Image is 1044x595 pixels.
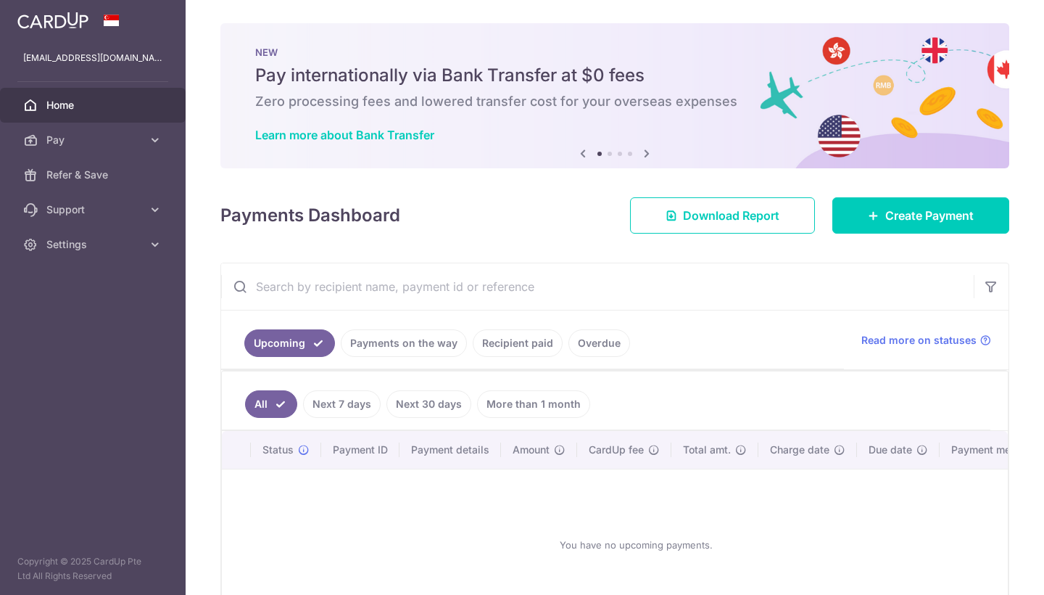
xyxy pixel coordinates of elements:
h5: Pay internationally via Bank Transfer at $0 fees [255,64,974,87]
span: Amount [513,443,550,457]
h6: Zero processing fees and lowered transfer cost for your overseas expenses [255,93,974,110]
a: Create Payment [832,197,1009,234]
img: CardUp [17,12,88,29]
p: [EMAIL_ADDRESS][DOMAIN_NAME] [23,51,162,65]
span: Home [46,98,142,112]
a: Read more on statuses [861,333,991,348]
a: Learn more about Bank Transfer [255,128,434,142]
span: Charge date [770,443,829,457]
a: Next 7 days [303,390,381,418]
input: Search by recipient name, payment id or reference [221,263,974,310]
span: Pay [46,133,142,147]
span: CardUp fee [589,443,644,457]
a: Recipient paid [473,329,563,357]
span: Settings [46,237,142,252]
h4: Payments Dashboard [220,202,400,229]
th: Payment details [399,431,501,469]
span: Support [46,202,142,217]
img: Bank transfer banner [220,23,1009,168]
span: Status [262,443,294,457]
span: Refer & Save [46,168,142,182]
th: Payment ID [321,431,399,469]
p: NEW [255,46,974,58]
span: Due date [869,443,912,457]
span: Total amt. [683,443,731,457]
a: Payments on the way [341,329,467,357]
span: Download Report [683,207,779,224]
a: More than 1 month [477,390,590,418]
span: Read more on statuses [861,333,977,348]
a: Download Report [630,197,815,234]
a: Overdue [568,329,630,357]
a: Next 30 days [386,390,471,418]
a: All [245,390,297,418]
a: Upcoming [244,329,335,357]
span: Create Payment [885,207,974,224]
